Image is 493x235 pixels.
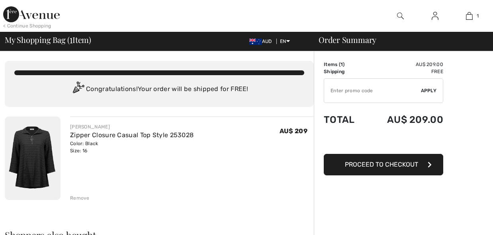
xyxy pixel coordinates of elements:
td: AU$ 209.00 [366,106,443,133]
a: Sign In [425,11,445,21]
span: My Shopping Bag ( Item) [5,36,91,44]
td: Items ( ) [324,61,366,68]
span: Proceed to Checkout [345,161,418,168]
span: 1 [70,34,72,44]
iframe: PayPal [324,133,443,151]
img: My Info [432,11,438,21]
div: Order Summary [309,36,488,44]
div: Remove [70,194,90,202]
div: < Continue Shopping [3,22,51,29]
img: Congratulation2.svg [70,82,86,97]
td: Total [324,106,366,133]
img: My Bag [466,11,473,21]
a: 1 [452,11,486,21]
div: Congratulations! Your order will be shipped for FREE! [14,82,304,97]
td: Shipping [324,68,366,75]
td: Free [366,68,443,75]
td: AU$ 209.00 [366,61,443,68]
span: AU$ 209 [280,127,307,135]
a: Zipper Closure Casual Top Style 253028 [70,131,194,139]
img: 1ère Avenue [3,6,60,22]
span: AUD [249,39,275,44]
img: search the website [397,11,404,21]
span: Apply [421,87,437,94]
input: Promo code [324,79,421,103]
span: 1 [477,12,479,19]
div: Color: Black Size: 16 [70,140,194,154]
button: Proceed to Checkout [324,154,443,175]
img: Australian Dollar [249,39,262,45]
span: 1 [340,62,343,67]
img: Zipper Closure Casual Top Style 253028 [5,117,61,200]
div: [PERSON_NAME] [70,123,194,130]
span: EN [280,39,290,44]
